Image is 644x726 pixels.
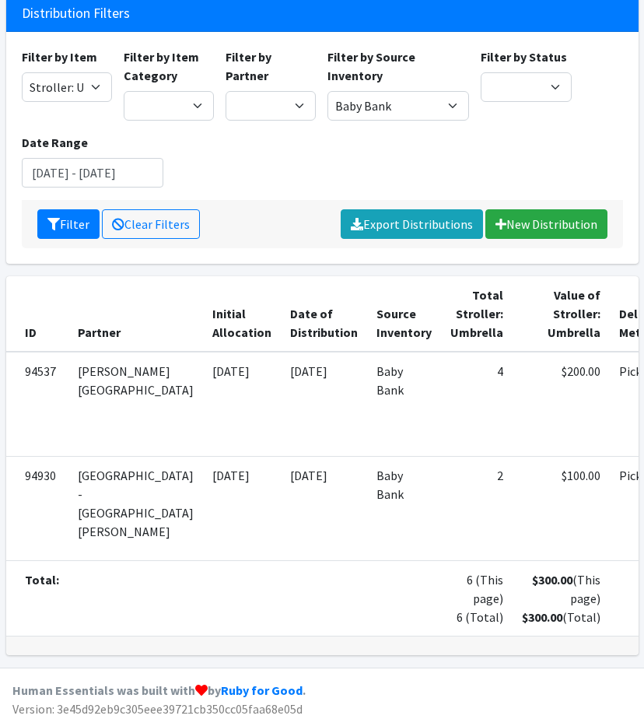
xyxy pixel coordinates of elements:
[441,561,513,637] td: 6 (This page) 6 (Total)
[485,209,607,239] a: New Distribution
[22,5,130,22] h3: Distribution Filters
[513,456,610,560] td: $100.00
[441,456,513,560] td: 2
[6,276,68,352] th: ID
[12,682,306,698] strong: Human Essentials was built with by .
[367,456,441,560] td: Baby Bank
[367,276,441,352] th: Source Inventory
[367,352,441,457] td: Baby Bank
[281,456,367,560] td: [DATE]
[68,276,203,352] th: Partner
[12,701,303,717] span: Version: 3e45d92eb9c305eee39721cb350cc05faa68e05d
[68,456,203,560] td: [GEOGRAPHIC_DATA] - [GEOGRAPHIC_DATA][PERSON_NAME]
[22,158,163,188] input: January 1, 2011 - December 31, 2011
[441,352,513,457] td: 4
[102,209,200,239] a: Clear Filters
[441,276,513,352] th: Total Stroller: Umbrella
[327,47,469,85] label: Filter by Source Inventory
[25,572,59,587] strong: Total:
[481,47,567,66] label: Filter by Status
[522,609,562,625] strong: $300.00
[203,352,281,457] td: [DATE]
[6,352,68,457] td: 94537
[203,276,281,352] th: Initial Allocation
[22,47,97,66] label: Filter by Item
[221,682,303,698] a: Ruby for Good
[68,352,203,457] td: [PERSON_NAME][GEOGRAPHIC_DATA]
[513,352,610,457] td: $200.00
[513,561,610,637] td: (This page) (Total)
[532,572,572,587] strong: $300.00
[226,47,316,85] label: Filter by Partner
[124,47,214,85] label: Filter by Item Category
[281,276,367,352] th: Date of Distribution
[513,276,610,352] th: Value of Stroller: Umbrella
[22,133,88,152] label: Date Range
[6,456,68,560] td: 94930
[341,209,483,239] a: Export Distributions
[281,352,367,457] td: [DATE]
[203,456,281,560] td: [DATE]
[37,209,100,239] button: Filter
